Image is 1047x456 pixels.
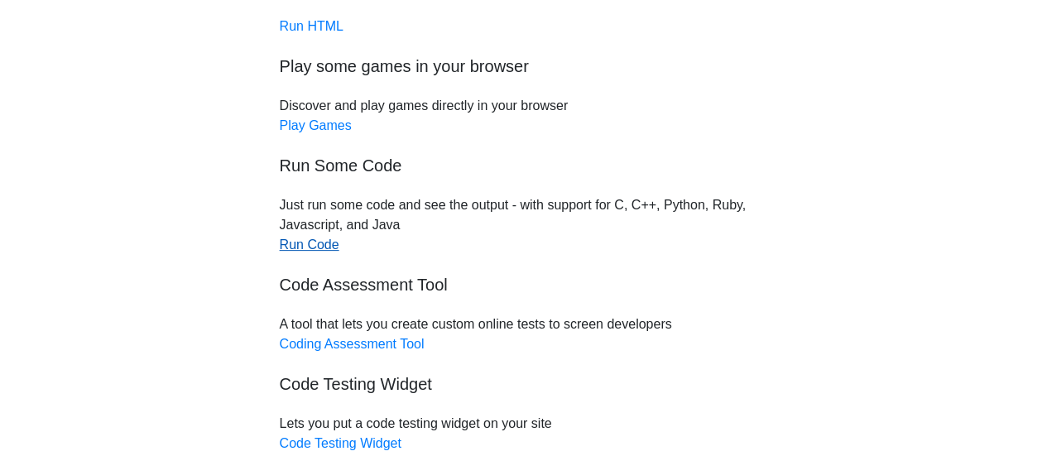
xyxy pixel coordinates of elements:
a: Run Code [280,238,339,252]
a: Play Games [280,118,352,132]
h5: Run Some Code [280,156,768,175]
h5: Code Testing Widget [280,374,768,394]
a: Coding Assessment Tool [280,337,425,351]
h5: Code Assessment Tool [280,275,768,295]
a: Run HTML [280,19,343,33]
a: Code Testing Widget [280,436,401,450]
h5: Play some games in your browser [280,56,768,76]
